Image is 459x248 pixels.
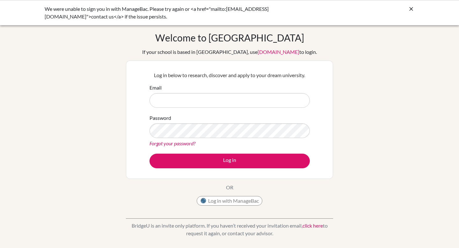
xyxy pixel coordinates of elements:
p: OR [226,184,233,191]
p: BridgeU is an invite only platform. If you haven’t received your invitation email, to request it ... [126,222,333,237]
a: Forgot your password? [149,140,195,146]
div: We were unable to sign you in with ManageBac. Please try again or <a href="mailto:[EMAIL_ADDRESS]... [45,5,319,20]
a: [DOMAIN_NAME] [258,49,299,55]
p: Log in below to research, discover and apply to your dream university. [149,71,310,79]
a: click here [302,222,323,229]
h1: Welcome to [GEOGRAPHIC_DATA] [155,32,304,43]
label: Email [149,84,162,91]
button: Log in with ManageBac [197,196,262,206]
div: If your school is based in [GEOGRAPHIC_DATA], use to login. [142,48,317,56]
button: Log in [149,154,310,168]
label: Password [149,114,171,122]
